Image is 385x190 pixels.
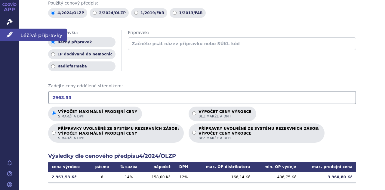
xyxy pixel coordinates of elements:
td: 12 % [174,172,193,182]
td: 2 963,53 Kč [48,172,90,182]
span: bez marže a DPH [199,114,251,119]
td: 166,14 Kč [193,172,254,182]
span: Léčivé přípravky [19,29,67,41]
input: Výpočet maximální prodejní cenys marží a DPH [52,111,56,115]
input: PŘÍPRAVKY UVOLNĚNÉ ZE SYSTÉMU REZERVNÍCH ZÁSOB:VÝPOČET MAXIMÁLNÍ PRODEJNÍ CENYs marží a DPH [52,131,56,135]
input: 2/2024/OLZP [93,11,97,15]
p: PŘÍPRAVKY UVOLNĚNÉ ZE SYSTÉMU REZERVNÍCH ZÁSOB: [58,126,179,140]
h2: Výsledky dle cenového předpisu 4/2024/OLZP [48,152,356,160]
th: % sazba [115,162,143,172]
th: pásmo [90,162,115,172]
input: LP dodávané do nemocnic [51,52,55,56]
span: s marží a DPH [58,114,137,119]
span: Zadejte ceny oddělené středníkem: [48,83,356,89]
th: DPH [174,162,193,172]
td: 6 [90,172,115,182]
p: Výpočet ceny výrobce [199,110,251,119]
td: 14 % [115,172,143,182]
td: 3 960,80 Kč [300,172,356,182]
input: Začněte psát název přípravku nebo SÚKL kód [128,37,356,50]
input: PŘÍPRAVKY UVOLNĚNÉ ZE SYSTÉMU REZERVNÍCH ZÁSOB:VÝPOČET CENY VÝROBCEbez marže a DPH [192,131,196,135]
span: Typ přípravku: [48,30,115,36]
p: PŘÍPRAVKY UVOLNĚNÉ ZE SYSTÉMU REZERVNÍCH ZÁSOB: [199,126,319,140]
p: Výpočet maximální prodejní ceny [58,110,137,119]
input: 1/2013/FAR [173,11,177,15]
td: 158,00 Kč [143,172,174,182]
strong: VÝPOČET MAXIMÁLNÍ PRODEJNÍ CENY [58,131,179,136]
label: 4/2024/OLZP [48,8,87,18]
input: Výpočet ceny výrobcebez marže a DPH [192,111,196,115]
th: nápočet [143,162,174,172]
label: 2/2024/OLZP [90,8,129,18]
label: 1/2019/FAR [131,8,167,18]
input: 1/2019/FAR [134,11,138,15]
span: Použitý cenový předpis: [48,0,356,6]
th: cena výrobce [48,162,90,172]
input: 4/2024/OLZP [51,11,55,15]
strong: VÝPOČET CENY VÝROBCE [199,131,319,136]
label: LP dodávané do nemocnic [48,49,115,59]
label: Běžný přípravek [48,37,115,47]
th: max. OP distributora [193,162,254,172]
span: bez marže a DPH [199,136,319,140]
span: Přípravek: [128,30,356,36]
td: 406,75 Kč [254,172,300,182]
input: Radiofarmaka [51,64,55,68]
label: Radiofarmaka [48,61,115,71]
th: min. OP výdeje [254,162,300,172]
span: s marží a DPH [58,136,179,140]
th: max. prodejní cena [300,162,356,172]
input: Běžný přípravek [51,40,55,44]
label: 1/2013/FAR [170,8,206,18]
input: Zadejte ceny oddělené středníkem [48,91,356,104]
